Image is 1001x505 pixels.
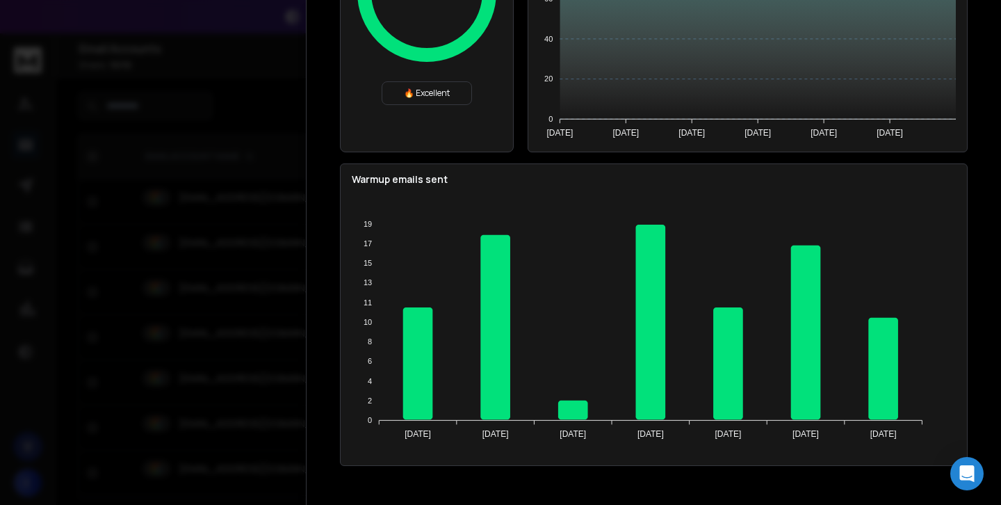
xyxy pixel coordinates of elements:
[546,128,573,138] tspan: [DATE]
[678,128,705,138] tspan: [DATE]
[877,128,903,138] tspan: [DATE]
[364,220,372,228] tspan: 19
[405,429,431,439] tspan: [DATE]
[811,128,837,138] tspan: [DATE]
[870,429,897,439] tspan: [DATE]
[382,81,472,105] div: 🔥 Excellent
[612,128,639,138] tspan: [DATE]
[548,115,553,123] tspan: 0
[950,457,984,490] div: Open Intercom Messenger
[560,429,586,439] tspan: [DATE]
[364,259,372,267] tspan: 15
[368,357,372,365] tspan: 6
[364,298,372,307] tspan: 11
[368,416,372,424] tspan: 0
[364,239,372,248] tspan: 17
[482,429,509,439] tspan: [DATE]
[715,429,742,439] tspan: [DATE]
[544,35,553,43] tspan: 40
[637,429,664,439] tspan: [DATE]
[368,377,372,385] tspan: 4
[368,337,372,346] tspan: 8
[792,429,819,439] tspan: [DATE]
[364,318,372,326] tspan: 10
[352,173,956,186] p: Warmup emails sent
[544,74,553,83] tspan: 20
[744,128,771,138] tspan: [DATE]
[364,278,372,287] tspan: 13
[368,396,372,405] tspan: 2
